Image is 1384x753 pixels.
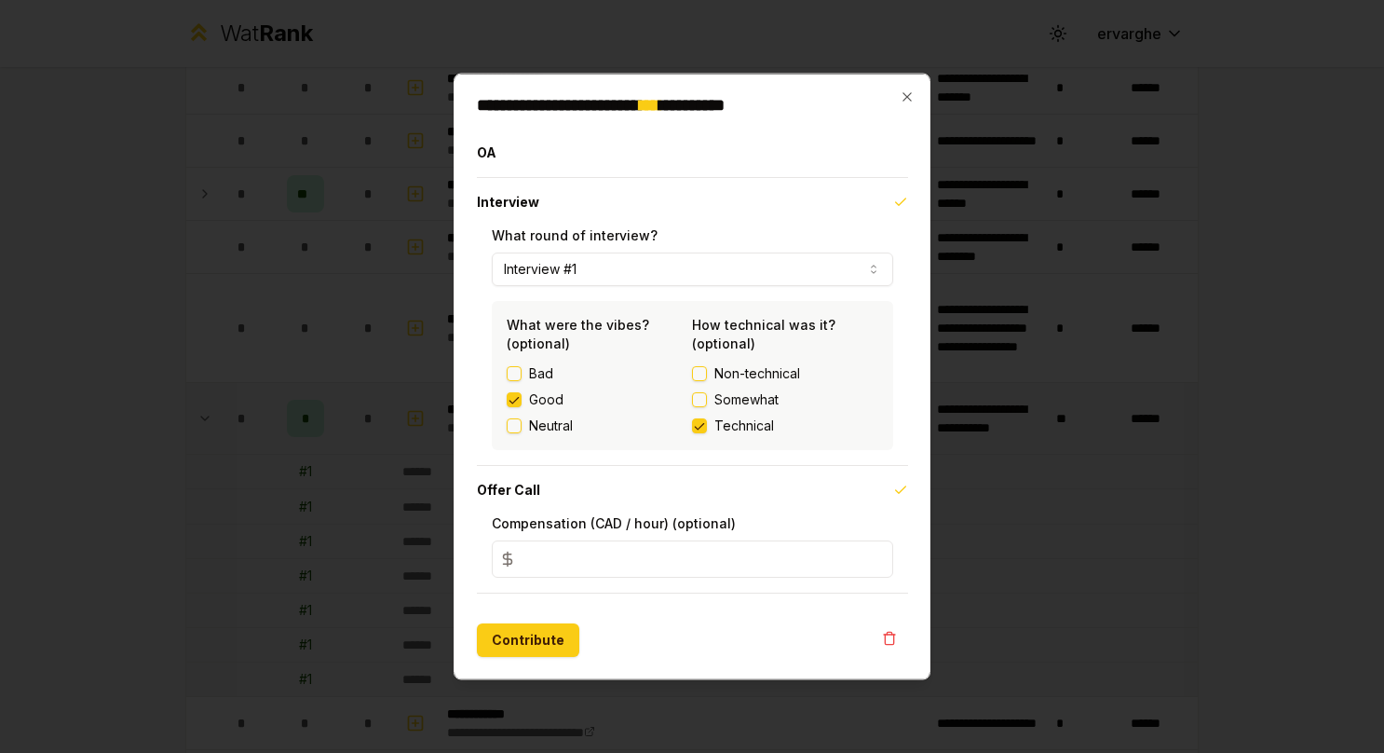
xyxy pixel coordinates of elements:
button: Offer Call [477,466,908,514]
button: Interview [477,178,908,226]
label: What were the vibes? (optional) [507,317,649,351]
button: Technical [692,418,707,433]
button: OA [477,129,908,177]
span: Technical [714,417,774,435]
button: Non-technical [692,366,707,381]
label: Neutral [529,417,573,435]
label: Good [529,390,563,409]
div: Interview [477,226,908,465]
label: How technical was it? (optional) [692,317,835,351]
label: What round of interview? [492,227,658,243]
span: Somewhat [714,390,779,409]
div: Offer Call [477,514,908,593]
span: Non-technical [714,364,800,383]
label: Bad [529,364,553,383]
button: Contribute [477,623,579,657]
label: Compensation (CAD / hour) (optional) [492,515,736,531]
button: Somewhat [692,392,707,407]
